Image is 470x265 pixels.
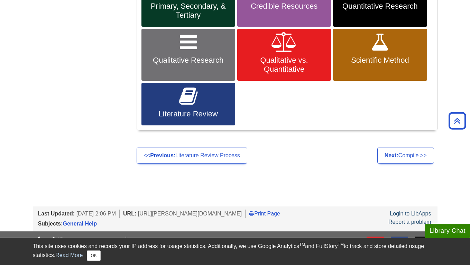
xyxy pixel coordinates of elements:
a: Qualitative Research [141,29,235,81]
sup: TM [299,242,305,247]
a: Scientific Method [333,29,427,81]
a: Print Page [249,211,280,217]
div: This site uses cookies and records your IP address for usage statistics. Additionally, we use Goo... [33,242,437,261]
strong: Previous: [150,152,175,158]
img: DU Libraries [38,237,169,255]
a: Back to Top [446,116,468,125]
a: Text [391,237,408,260]
span: Last Updated: [38,211,75,217]
a: General Help [63,221,97,227]
a: <<Previous:Literature Review Process [137,148,247,164]
i: Print Page [249,211,254,216]
button: Close [87,250,100,261]
a: Next:Compile >> [377,148,434,164]
span: URL: [123,211,136,217]
strong: Next: [385,152,398,158]
span: Credible Resources [242,2,326,11]
span: [DATE] 2:06 PM [76,211,116,217]
span: Qualitative Research [147,56,230,65]
span: Subjects: [38,221,63,227]
a: FAQ [415,237,432,260]
span: [URL][PERSON_NAME][DOMAIN_NAME] [138,211,242,217]
sup: TM [338,242,344,247]
span: Quantitative Research [338,2,422,11]
span: Literature Review [147,109,230,118]
a: Login to LibApps [390,211,431,217]
a: Qualitative vs. Quantitative [237,29,331,81]
a: Report a problem [388,219,431,225]
span: Primary, Secondary, & Tertiary [147,2,230,20]
a: E-mail [367,237,384,260]
a: Literature Review [141,83,235,126]
span: Scientific Method [338,56,422,65]
a: Read More [55,252,83,258]
span: Qualitative vs. Quantitative [242,56,326,74]
button: Library Chat [425,224,470,238]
